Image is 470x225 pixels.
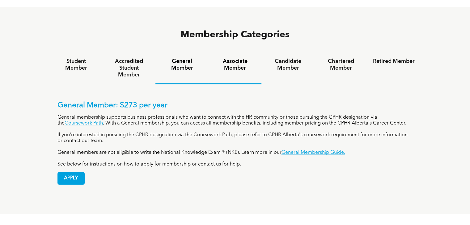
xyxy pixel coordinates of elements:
[161,58,203,72] h4: General Member
[320,58,362,72] h4: Chartered Member
[57,101,413,110] p: General Member: $273 per year
[58,172,84,184] span: APPLY
[57,132,413,144] p: If you're interested in pursuing the CPHR designation via the Coursework Path, please refer to CP...
[108,58,150,78] h4: Accredited Student Member
[57,150,413,156] p: General members are not eligible to write the National Knowledge Exam ® (NKE). Learn more in our
[373,58,415,65] h4: Retired Member
[55,58,97,72] h4: Student Member
[214,58,256,72] h4: Associate Member
[65,121,103,126] a: Coursework Path
[57,162,413,167] p: See below for instructions on how to apply for membership or contact us for help.
[282,150,345,155] a: General Membership Guide.
[267,58,309,72] h4: Candidate Member
[57,115,413,126] p: General membership supports business professionals who want to connect with the HR community or t...
[180,30,290,39] span: Membership Categories
[57,172,85,185] a: APPLY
